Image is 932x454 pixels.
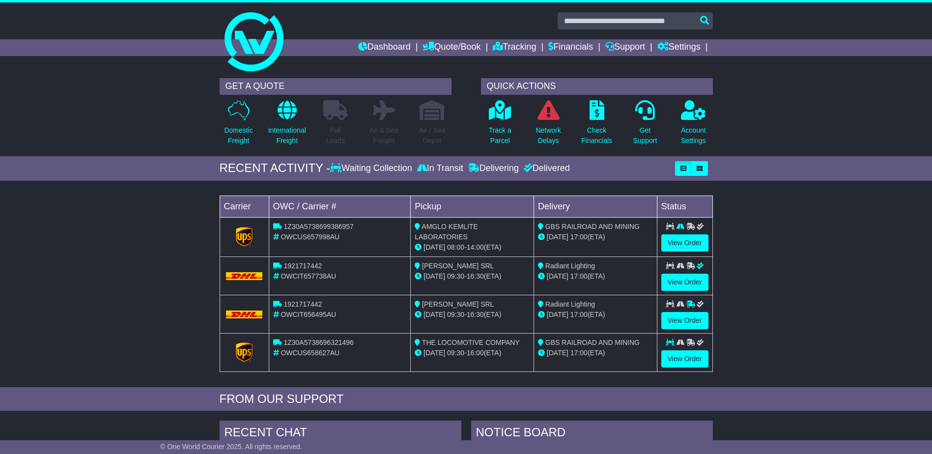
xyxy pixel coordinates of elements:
[548,39,593,56] a: Financials
[415,271,530,282] div: - (ETA)
[661,274,708,291] a: View Order
[493,39,536,56] a: Tracking
[411,196,534,217] td: Pickup
[424,272,445,280] span: [DATE]
[545,223,640,230] span: GBS RAILROAD AND MINING
[488,100,512,151] a: Track aParcel
[545,262,595,270] span: Radiant Lighting
[447,243,464,251] span: 08:00
[680,100,706,151] a: AccountSettings
[581,125,612,146] p: Check Financials
[415,242,530,253] div: - (ETA)
[424,349,445,357] span: [DATE]
[661,312,708,329] a: View Order
[467,311,484,318] span: 16:30
[467,243,484,251] span: 14:00
[424,243,445,251] span: [DATE]
[269,196,411,217] td: OWC / Carrier #
[536,125,561,146] p: Network Delays
[358,39,411,56] a: Dashboard
[570,233,588,241] span: 17:00
[467,272,484,280] span: 16:30
[467,349,484,357] span: 16:00
[415,163,466,174] div: In Transit
[236,342,253,362] img: GetCarrierServiceLogo
[447,349,464,357] span: 09:30
[447,272,464,280] span: 09:30
[224,125,253,146] p: Domestic Freight
[447,311,464,318] span: 09:30
[547,233,568,241] span: [DATE]
[226,272,263,280] img: DHL.png
[633,125,657,146] p: Get Support
[220,78,452,95] div: GET A QUOTE
[661,350,708,368] a: View Order
[281,272,336,280] span: OWCIT657738AU
[283,262,322,270] span: 1921717442
[424,311,445,318] span: [DATE]
[661,234,708,252] a: View Order
[534,196,657,217] td: Delivery
[535,100,561,151] a: NetworkDelays
[422,300,494,308] span: [PERSON_NAME] SRL
[422,262,494,270] span: [PERSON_NAME] SRL
[570,311,588,318] span: 17:00
[369,125,398,146] p: Air & Sea Freight
[283,223,353,230] span: 1Z30A5738699386957
[538,232,653,242] div: (ETA)
[281,349,339,357] span: OWCUS658627AU
[330,163,414,174] div: Waiting Collection
[220,196,269,217] td: Carrier
[268,125,306,146] p: International Freight
[220,392,713,406] div: FROM OUR SUPPORT
[681,125,706,146] p: Account Settings
[160,443,302,451] span: © One World Courier 2025. All rights reserved.
[538,271,653,282] div: (ETA)
[283,300,322,308] span: 1921717442
[283,339,353,346] span: 1Z30A5738696321496
[415,348,530,358] div: - (ETA)
[419,125,446,146] p: Air / Sea Depot
[220,161,331,175] div: RECENT ACTIVITY -
[581,100,613,151] a: CheckFinancials
[481,78,713,95] div: QUICK ACTIONS
[538,310,653,320] div: (ETA)
[220,421,461,447] div: RECENT CHAT
[547,272,568,280] span: [DATE]
[545,339,640,346] span: GBS RAILROAD AND MINING
[547,349,568,357] span: [DATE]
[657,196,712,217] td: Status
[471,421,713,447] div: NOTICE BOARD
[226,311,263,318] img: DHL.png
[415,223,478,241] span: AMGLO KEMLITE LABORATORIES
[489,125,511,146] p: Track a Parcel
[281,311,336,318] span: OWCIT656495AU
[538,348,653,358] div: (ETA)
[466,163,521,174] div: Delivering
[547,311,568,318] span: [DATE]
[415,310,530,320] div: - (ETA)
[570,349,588,357] span: 17:00
[323,125,348,146] p: Full Loads
[281,233,339,241] span: OWCUS657998AU
[423,39,480,56] a: Quote/Book
[422,339,520,346] span: THE LOCOMOTIVE COMPANY
[521,163,570,174] div: Delivered
[657,39,701,56] a: Settings
[545,300,595,308] span: Radiant Lighting
[632,100,657,151] a: GetSupport
[570,272,588,280] span: 17:00
[268,100,307,151] a: InternationalFreight
[224,100,253,151] a: DomesticFreight
[605,39,645,56] a: Support
[236,227,253,247] img: GetCarrierServiceLogo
